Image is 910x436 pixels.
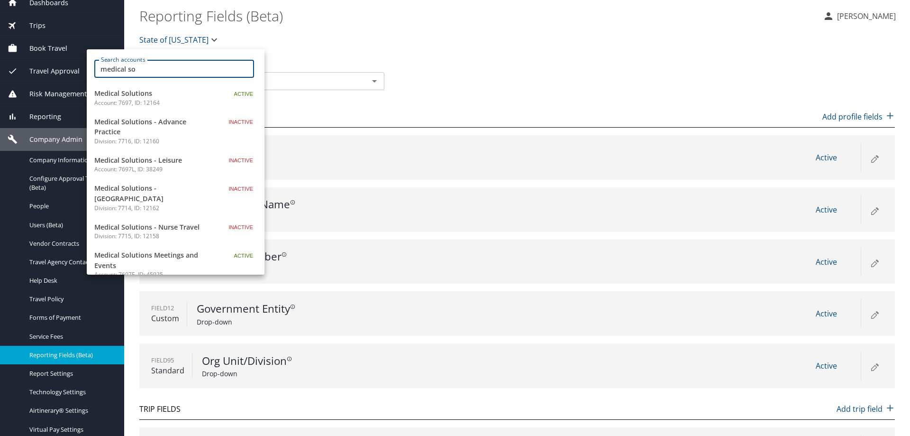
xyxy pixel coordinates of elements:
a: Medical Solutions - Advance PracticeDivision: 7716, ID: 12160 [87,112,264,150]
span: Medical Solutions - [GEOGRAPHIC_DATA] [94,183,213,204]
a: Medical Solutions - [GEOGRAPHIC_DATA]Division: 7714, ID: 12162 [87,178,264,217]
p: Account: 7697L, ID: 38249 [94,165,213,174]
span: Medical Solutions - Leisure [94,155,213,166]
p: Division: 7715, ID: 12158 [94,232,213,241]
p: Account: 7697E, ID: 45925 [94,270,213,279]
a: Medical Solutions Meetings and EventsAccount: 7697E, ID: 45925 [87,245,264,284]
span: Medical Solutions [94,88,213,99]
a: Medical SolutionsAccount: 7697, ID: 12164 [87,83,264,112]
span: Medical Solutions Meetings and Events [94,250,213,270]
p: Division: 7714, ID: 12162 [94,204,213,213]
p: Account: 7697, ID: 12164 [94,99,213,107]
a: Medical Solutions - Nurse TravelDivision: 7715, ID: 12158 [87,217,264,246]
a: Medical Solutions - LeisureAccount: 7697L, ID: 38249 [87,150,264,179]
p: Division: 7716, ID: 12160 [94,137,213,146]
span: Medical Solutions - Advance Practice [94,117,213,137]
span: Medical Solutions - Nurse Travel [94,222,213,232]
